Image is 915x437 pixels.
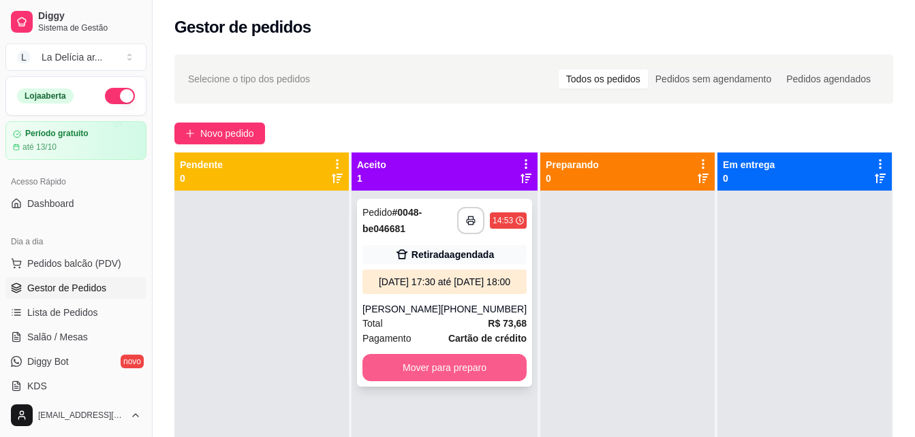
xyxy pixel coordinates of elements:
[488,318,527,329] strong: R$ 73,68
[412,248,494,261] div: Retirada agendada
[5,193,146,214] a: Dashboard
[180,158,223,172] p: Pendente
[5,375,146,397] a: KDS
[362,207,392,218] span: Pedido
[27,306,98,319] span: Lista de Pedidos
[362,331,412,346] span: Pagamento
[546,158,599,172] p: Preparando
[22,142,57,152] article: até 13/10
[185,129,195,138] span: plus
[5,399,146,432] button: [EMAIL_ADDRESS][DOMAIN_NAME]
[5,121,146,160] a: Período gratuitoaté 13/10
[5,253,146,274] button: Pedidos balcão (PDV)
[174,123,265,144] button: Novo pedido
[27,257,121,270] span: Pedidos balcão (PDV)
[362,302,441,316] div: [PERSON_NAME]
[357,158,386,172] p: Aceito
[25,129,89,139] article: Período gratuito
[368,275,521,289] div: [DATE] 17:30 até [DATE] 18:00
[27,281,106,295] span: Gestor de Pedidos
[559,69,648,88] div: Todos os pedidos
[27,355,69,368] span: Diggy Bot
[5,44,146,71] button: Select a team
[188,71,310,86] span: Selecione o tipo dos pedidos
[5,351,146,372] a: Diggy Botnovo
[546,172,599,185] p: 0
[5,326,146,348] a: Salão / Mesas
[441,302,527,316] div: [PHONE_NUMBER]
[17,88,74,103] div: Loja aberta
[38,410,125,421] span: [EMAIL_ADDRESS][DOMAIN_NAME]
[362,316,383,331] span: Total
[38,22,141,33] span: Sistema de Gestão
[362,207,422,234] strong: # 0048-be046681
[27,379,47,393] span: KDS
[27,197,74,210] span: Dashboard
[779,69,878,88] div: Pedidos agendados
[5,302,146,323] a: Lista de Pedidos
[648,69,779,88] div: Pedidos sem agendamento
[27,330,88,344] span: Salão / Mesas
[723,158,775,172] p: Em entrega
[5,171,146,193] div: Acesso Rápido
[200,126,254,141] span: Novo pedido
[362,354,527,381] button: Mover para preparo
[17,50,31,64] span: L
[180,172,223,185] p: 0
[5,277,146,299] a: Gestor de Pedidos
[5,231,146,253] div: Dia a dia
[42,50,103,64] div: La Delícia ar ...
[174,16,311,38] h2: Gestor de pedidos
[448,333,527,344] strong: Cartão de crédito
[105,88,135,104] button: Alterar Status
[5,5,146,38] a: DiggySistema de Gestão
[493,215,513,226] div: 14:53
[357,172,386,185] p: 1
[38,10,141,22] span: Diggy
[723,172,775,185] p: 0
